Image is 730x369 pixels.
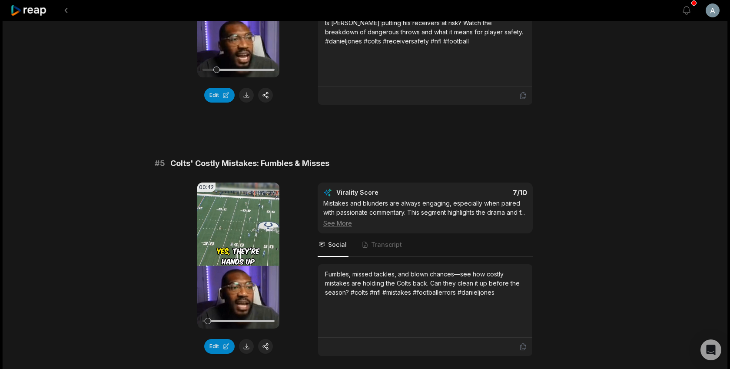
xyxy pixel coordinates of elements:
[170,157,329,170] span: Colts' Costly Mistakes: Fumbles & Misses
[204,88,235,103] button: Edit
[700,339,721,360] div: Open Intercom Messenger
[323,219,527,228] div: See More
[325,269,525,297] div: Fumbles, missed tackles, and blown chances—see how costly mistakes are holding the Colts back. Ca...
[204,339,235,354] button: Edit
[328,240,347,249] span: Social
[323,199,527,228] div: Mistakes and blunders are always engaging, especially when paired with passionate commentary. Thi...
[371,240,402,249] span: Transcript
[318,233,533,257] nav: Tabs
[336,188,430,197] div: Virality Score
[325,18,525,46] div: Is [PERSON_NAME] putting his receivers at risk? Watch the breakdown of dangerous throws and what ...
[155,157,165,170] span: # 5
[197,183,279,329] video: Your browser does not support mp4 format.
[434,188,528,197] div: 7 /10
